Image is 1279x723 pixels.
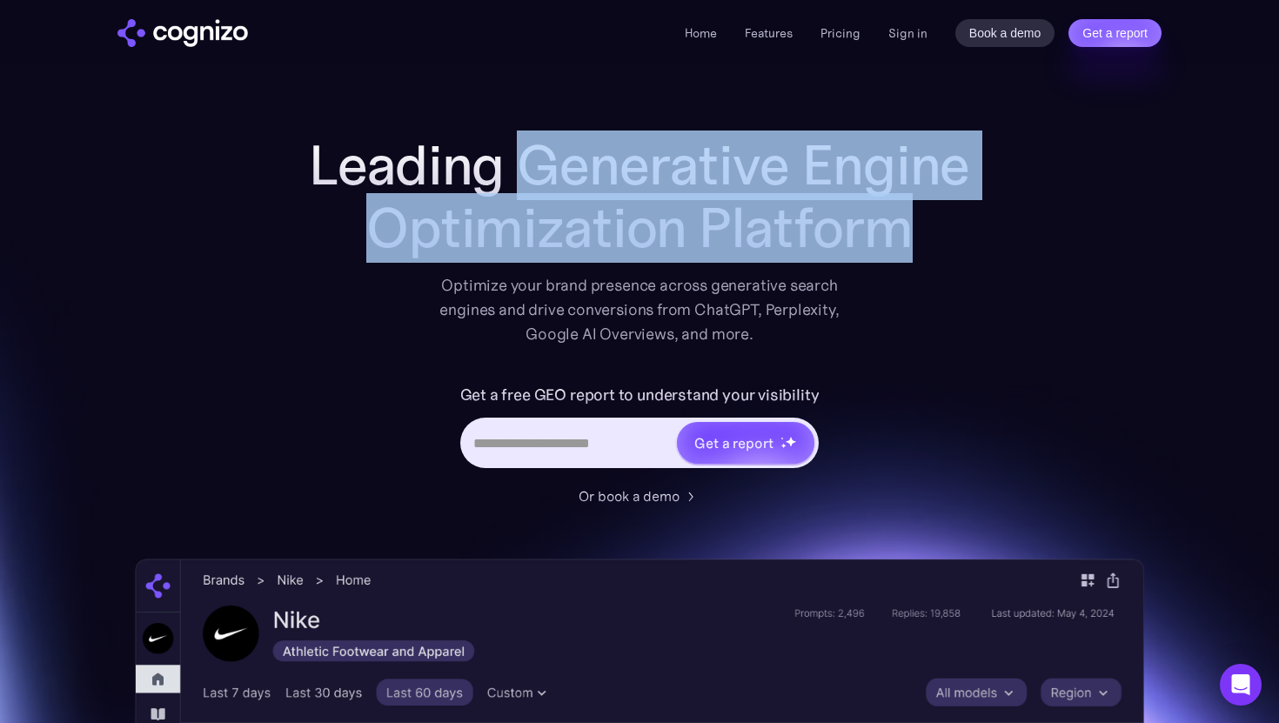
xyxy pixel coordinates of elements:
[780,443,787,449] img: star
[291,134,988,259] h1: Leading Generative Engine Optimization Platform
[117,19,248,47] a: home
[117,19,248,47] img: cognizo logo
[460,381,820,409] label: Get a free GEO report to understand your visibility
[785,436,796,447] img: star
[579,485,700,506] a: Or book a demo
[780,437,783,439] img: star
[955,19,1055,47] a: Book a demo
[694,432,773,453] div: Get a report
[888,23,927,44] a: Sign in
[1220,664,1262,706] div: Open Intercom Messenger
[745,25,793,41] a: Features
[685,25,717,41] a: Home
[675,420,816,465] a: Get a reportstarstarstar
[425,273,854,346] div: Optimize your brand presence across generative search engines and drive conversions from ChatGPT,...
[820,25,860,41] a: Pricing
[579,485,680,506] div: Or book a demo
[1068,19,1162,47] a: Get a report
[460,381,820,477] form: Hero URL Input Form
